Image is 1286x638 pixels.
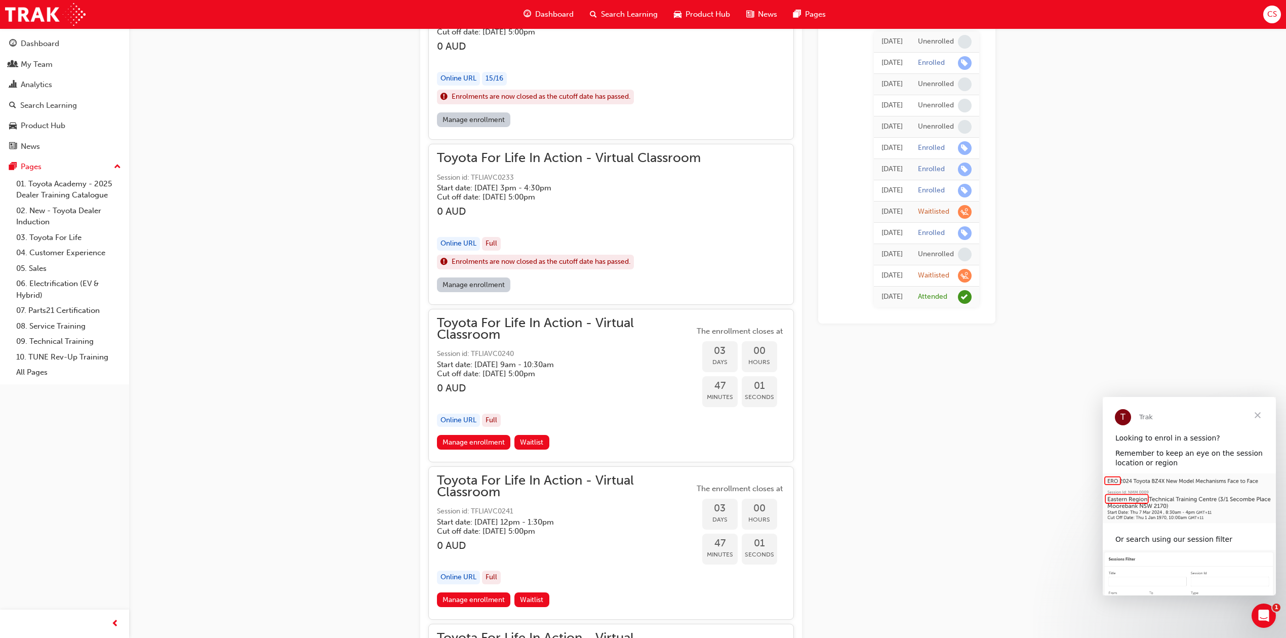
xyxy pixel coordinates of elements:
[958,141,972,155] span: learningRecordVerb_ENROLL-icon
[437,72,480,86] div: Online URL
[4,116,125,135] a: Product Hub
[742,345,777,357] span: 00
[694,483,785,495] span: The enrollment closes at
[958,184,972,197] span: learningRecordVerb_ENROLL-icon
[21,161,42,173] div: Pages
[514,435,549,450] button: Waitlist
[702,503,738,514] span: 03
[437,475,785,611] button: Toyota For Life In Action - Virtual ClassroomSession id: TFLIAVC0241Start date: [DATE] 12pm - 1:3...
[881,270,903,282] div: Fri Feb 21 2025 11:06:48 GMT+1000 (Australian Eastern Standard Time)
[4,137,125,156] a: News
[4,157,125,176] button: Pages
[21,141,40,152] div: News
[114,161,121,174] span: up-icon
[918,143,945,153] div: Enrolled
[437,317,694,340] span: Toyota For Life In Action - Virtual Classroom
[5,3,86,26] img: Trak
[702,345,738,357] span: 03
[958,77,972,91] span: learningRecordVerb_NONE-icon
[440,256,448,269] span: exclaim-icon
[437,571,480,584] div: Online URL
[437,360,678,369] h5: Start date: [DATE] 9am - 10:30am
[881,100,903,111] div: Fri Sep 05 2025 13:45:15 GMT+1000 (Australian Eastern Standard Time)
[958,35,972,49] span: learningRecordVerb_NONE-icon
[1263,6,1281,23] button: CS
[9,39,17,49] span: guage-icon
[437,435,511,450] a: Manage enrollment
[742,380,777,392] span: 01
[958,226,972,240] span: learningRecordVerb_ENROLL-icon
[958,163,972,176] span: learningRecordVerb_ENROLL-icon
[742,391,777,403] span: Seconds
[958,99,972,112] span: learningRecordVerb_NONE-icon
[881,249,903,260] div: Fri Feb 21 2025 12:56:49 GMT+1000 (Australian Eastern Standard Time)
[881,142,903,154] div: Thu Jul 10 2025 15:13:09 GMT+1000 (Australian Eastern Standard Time)
[437,527,678,536] h5: Cut off date: [DATE] 5:00pm
[918,165,945,174] div: Enrolled
[738,4,785,25] a: news-iconNews
[437,237,480,251] div: Online URL
[742,538,777,549] span: 01
[793,8,801,21] span: pages-icon
[742,356,777,368] span: Hours
[918,122,954,132] div: Unenrolled
[437,112,511,127] a: Manage enrollment
[686,9,730,20] span: Product Hub
[918,207,949,217] div: Waitlisted
[437,41,701,52] h3: 0 AUD
[785,4,834,25] a: pages-iconPages
[437,382,694,394] h3: 0 AUD
[958,120,972,134] span: learningRecordVerb_NONE-icon
[918,228,945,238] div: Enrolled
[535,9,574,20] span: Dashboard
[881,78,903,90] div: Fri Sep 05 2025 13:46:14 GMT+1000 (Australian Eastern Standard Time)
[437,517,678,527] h5: Start date: [DATE] 12pm - 1:30pm
[702,391,738,403] span: Minutes
[482,237,501,251] div: Full
[958,56,972,70] span: learningRecordVerb_ENROLL-icon
[702,514,738,526] span: Days
[12,230,125,246] a: 03. Toyota For Life
[881,57,903,69] div: Sat Sep 13 2025 10:59:34 GMT+1000 (Australian Eastern Standard Time)
[437,206,701,217] h3: 0 AUD
[918,292,947,302] div: Attended
[881,206,903,218] div: Thu Jul 10 2025 15:01:50 GMT+1000 (Australian Eastern Standard Time)
[437,506,694,517] span: Session id: TFLIAVC0241
[111,618,119,630] span: prev-icon
[1267,9,1277,20] span: CS
[440,91,448,104] span: exclaim-icon
[437,152,701,164] span: Toyota For Life In Action - Virtual Classroom
[601,9,658,20] span: Search Learning
[437,192,685,202] h5: Cut off date: [DATE] 5:00pm
[881,121,903,133] div: Fri Sep 05 2025 13:44:42 GMT+1000 (Australian Eastern Standard Time)
[918,101,954,110] div: Unenrolled
[694,326,785,337] span: The enrollment closes at
[437,592,511,607] a: Manage enrollment
[918,37,954,47] div: Unenrolled
[881,185,903,196] div: Thu Jul 10 2025 15:05:07 GMT+1000 (Australian Eastern Standard Time)
[12,318,125,334] a: 08. Service Training
[9,163,17,172] span: pages-icon
[582,4,666,25] a: search-iconSearch Learning
[958,269,972,283] span: learningRecordVerb_WAITLIST-icon
[21,120,65,132] div: Product Hub
[4,34,125,53] a: Dashboard
[437,369,678,378] h5: Cut off date: [DATE] 5:00pm
[1103,397,1276,595] iframe: Intercom live chat message
[20,100,77,111] div: Search Learning
[437,540,694,551] h3: 0 AUD
[437,27,685,36] h5: Cut off date: [DATE] 5:00pm
[4,96,125,115] a: Search Learning
[9,122,17,131] span: car-icon
[515,4,582,25] a: guage-iconDashboard
[452,91,630,103] span: Enrolments are now closed as the cutoff date has passed.
[9,142,17,151] span: news-icon
[437,277,511,292] a: Manage enrollment
[12,261,125,276] a: 05. Sales
[514,592,549,607] button: Waitlist
[437,475,694,498] span: Toyota For Life In Action - Virtual Classroom
[21,59,53,70] div: My Team
[918,250,954,259] div: Unenrolled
